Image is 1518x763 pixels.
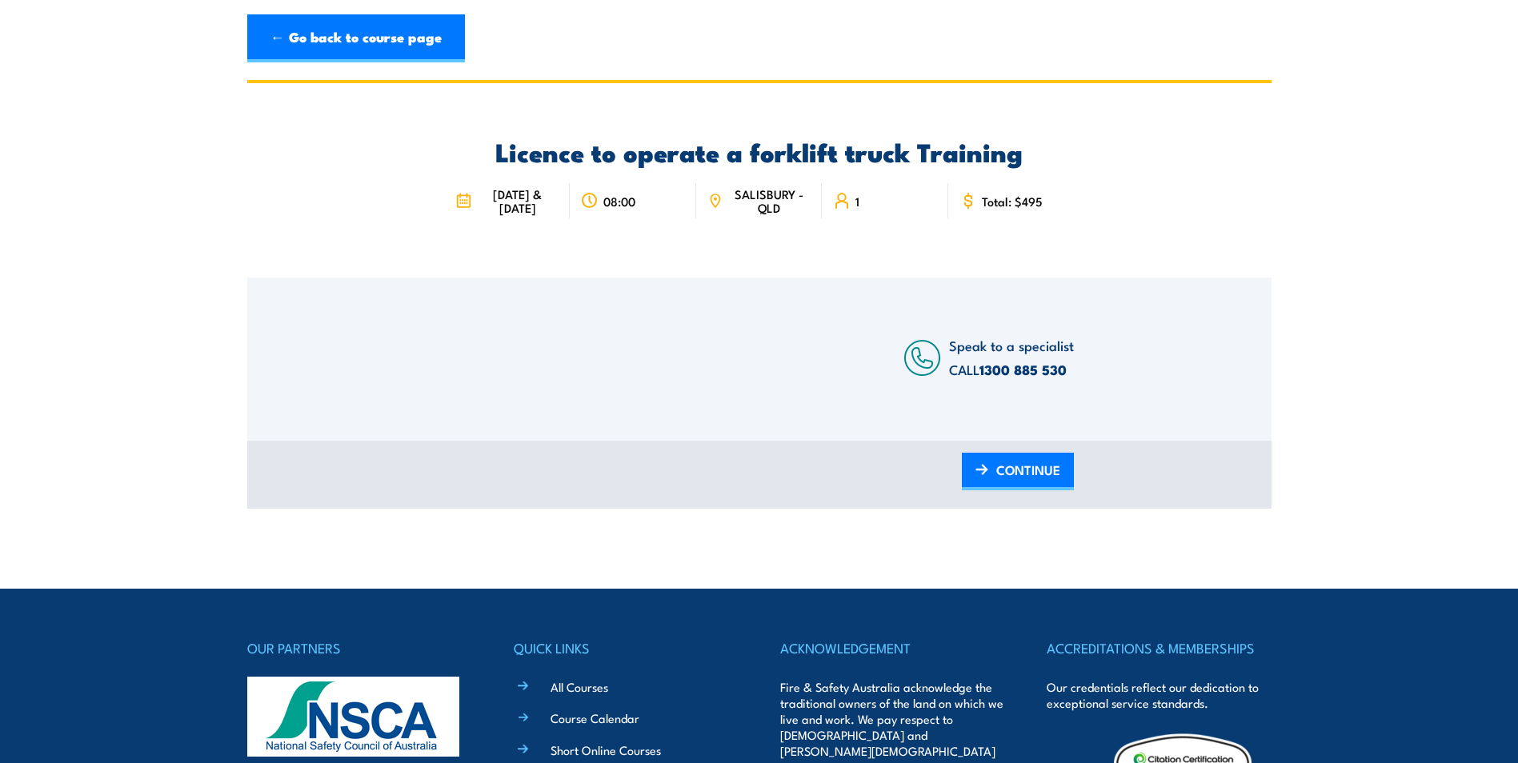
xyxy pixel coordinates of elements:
[551,678,608,695] a: All Courses
[551,709,639,726] a: Course Calendar
[996,449,1060,491] span: CONTINUE
[979,359,1067,380] a: 1300 885 530
[855,194,859,208] span: 1
[551,741,661,758] a: Short Online Courses
[727,187,811,214] span: SALISBURY - QLD
[247,637,471,659] h4: OUR PARTNERS
[247,677,459,757] img: nsca-logo-footer
[780,637,1004,659] h4: ACKNOWLEDGEMENT
[949,335,1074,379] span: Speak to a specialist CALL
[476,187,559,214] span: [DATE] & [DATE]
[962,453,1074,490] a: CONTINUE
[982,194,1043,208] span: Total: $495
[1047,679,1271,711] p: Our credentials reflect our dedication to exceptional service standards.
[1047,637,1271,659] h4: ACCREDITATIONS & MEMBERSHIPS
[514,637,738,659] h4: QUICK LINKS
[247,14,465,62] a: ← Go back to course page
[603,194,635,208] span: 08:00
[444,140,1074,162] h2: Licence to operate a forklift truck Training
